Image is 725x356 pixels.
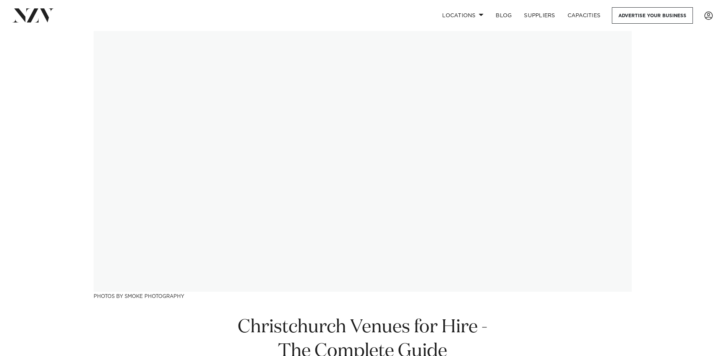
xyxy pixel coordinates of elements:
[561,7,607,24] a: Capacities
[490,7,518,24] a: BLOG
[518,7,561,24] a: SUPPLIERS
[12,8,54,22] img: nzv-logo.png
[612,7,693,24] a: Advertise your business
[436,7,490,24] a: Locations
[94,292,632,300] h3: Photos by Smoke Photography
